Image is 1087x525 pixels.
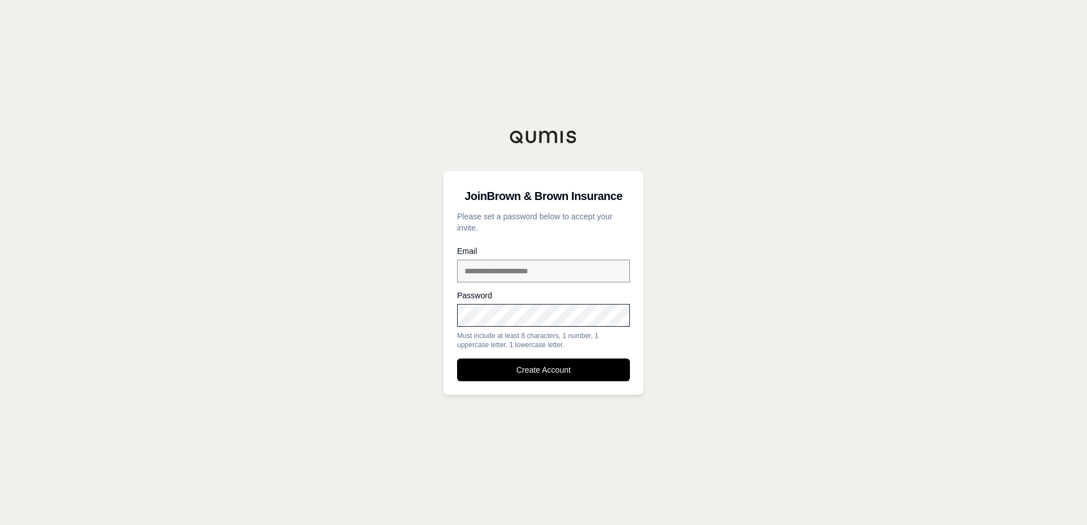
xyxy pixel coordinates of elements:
[509,130,578,144] img: Qumis
[457,291,630,299] label: Password
[457,359,630,381] button: Create Account
[457,331,630,349] div: Must include at least 8 characters, 1 number, 1 uppercase letter, 1 lowercase letter.
[457,247,630,255] label: Email
[457,185,630,207] h3: Join Brown & Brown Insurance
[457,211,630,234] p: Please set a password below to accept your invite.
